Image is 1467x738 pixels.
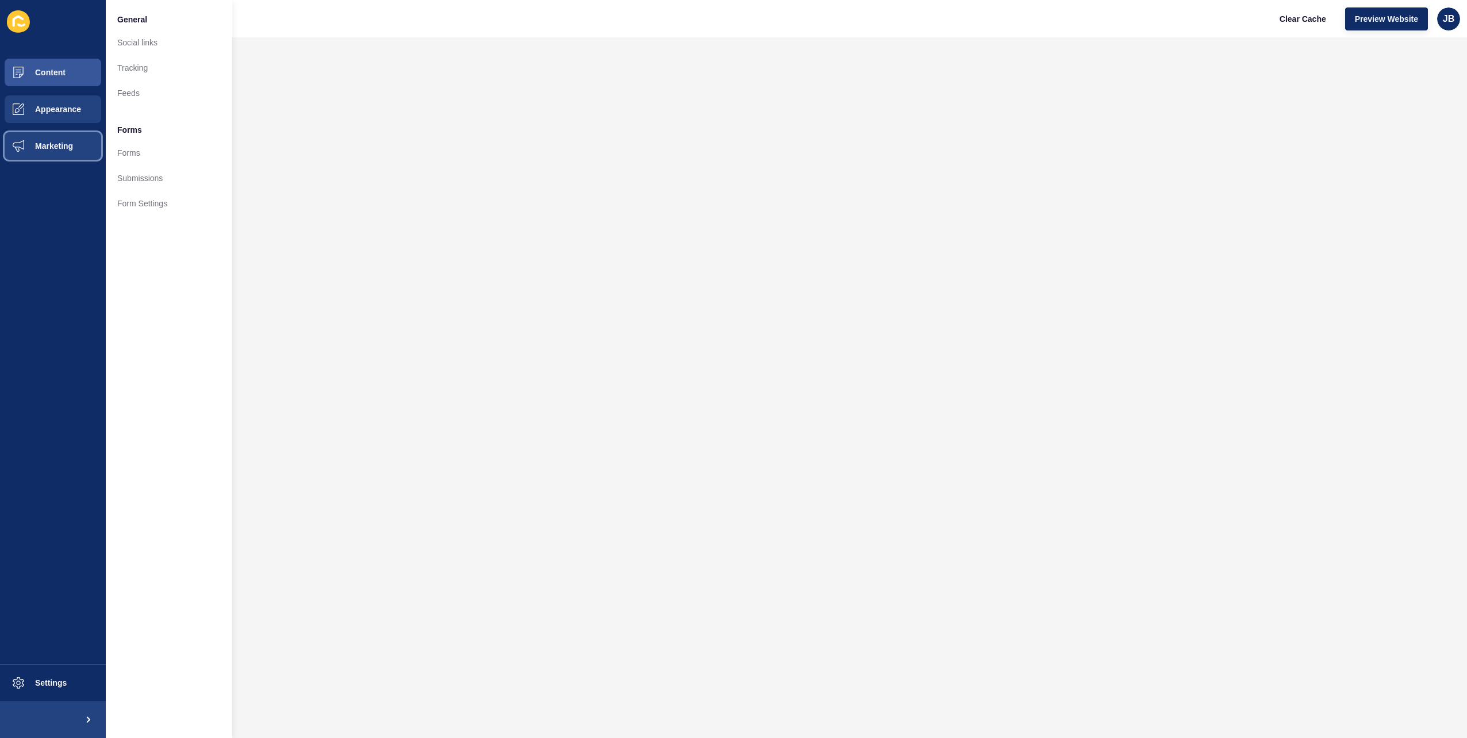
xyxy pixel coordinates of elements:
[106,191,232,216] a: Form Settings
[1270,7,1336,30] button: Clear Cache
[106,140,232,166] a: Forms
[106,55,232,80] a: Tracking
[117,14,147,25] span: General
[106,30,232,55] a: Social links
[1355,13,1418,25] span: Preview Website
[1345,7,1428,30] button: Preview Website
[1443,13,1454,25] span: JB
[1280,13,1326,25] span: Clear Cache
[117,124,142,136] span: Forms
[106,166,232,191] a: Submissions
[106,80,232,106] a: Feeds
